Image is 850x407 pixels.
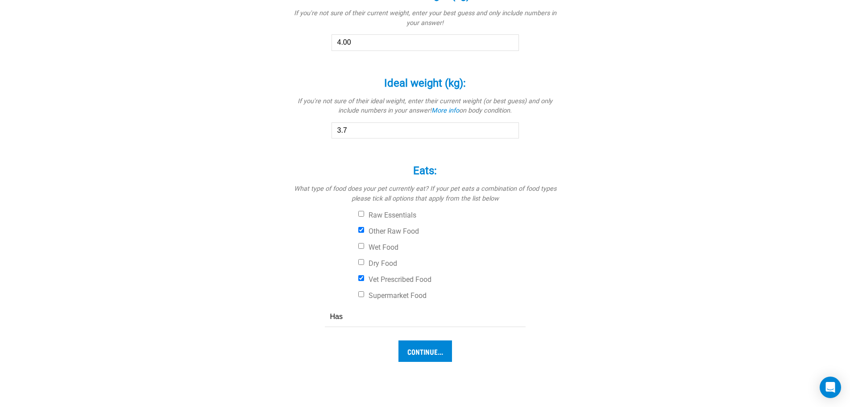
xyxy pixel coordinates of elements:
[291,97,559,116] p: If you're not sure of their ideal weight, enter their current weight (or best guess) and only inc...
[358,227,364,233] input: Other Raw Food
[820,377,841,398] div: Open Intercom Messenger
[291,163,559,179] label: Eats:
[325,307,526,327] input: Please explain further
[358,291,559,300] label: Supermarket Food
[431,107,459,114] a: More info
[358,291,364,297] input: Supermarket Food
[291,8,559,28] p: If you're not sure of their current weight, enter your best guess and only include numbers in you...
[358,243,364,249] input: Wet Food
[358,211,559,220] label: Raw Essentials
[291,184,559,203] p: What type of food does your pet currently eat? If your pet eats a combination of food types pleas...
[358,275,364,281] input: Vet Prescribed Food
[398,340,452,362] input: Continue...
[358,243,559,252] label: Wet Food
[358,259,364,265] input: Dry Food
[358,227,559,236] label: Other Raw Food
[358,275,559,284] label: Vet Prescribed Food
[358,259,559,268] label: Dry Food
[358,211,364,217] input: Raw Essentials
[291,75,559,91] label: Ideal weight (kg):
